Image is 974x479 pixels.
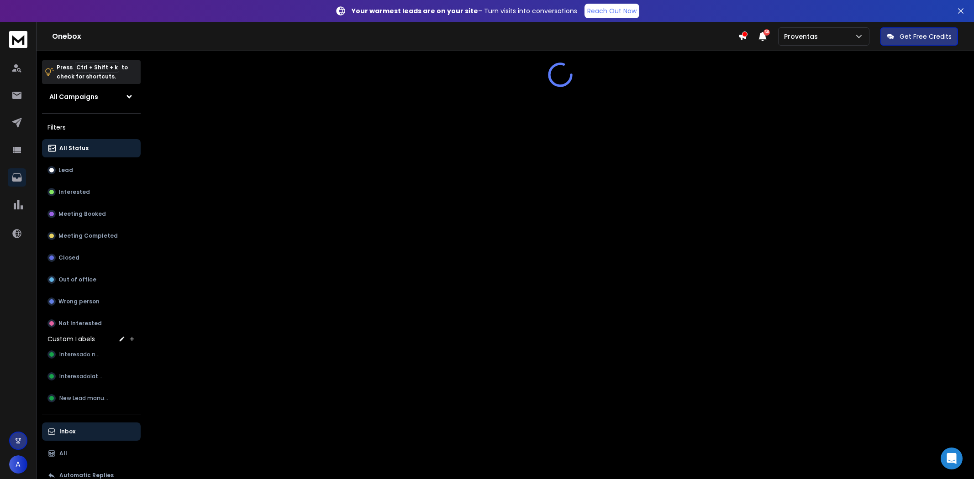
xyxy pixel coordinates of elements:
[941,448,963,469] div: Open Intercom Messenger
[9,455,27,474] button: A
[587,6,637,16] p: Reach Out Now
[9,31,27,48] img: logo
[352,6,478,16] strong: Your warmest leads are on your site
[352,6,577,16] p: – Turn visits into conversations
[57,63,128,81] p: Press to check for shortcuts.
[59,351,103,358] span: Interesado new
[42,314,141,333] button: Not Interested
[59,395,108,402] span: New Lead manual
[42,205,141,223] button: Meeting Booked
[42,139,141,157] button: All Status
[47,334,95,344] h3: Custom Labels
[75,62,119,73] span: Ctrl + Shift + k
[42,389,141,407] button: New Lead manual
[58,298,100,305] p: Wrong person
[58,276,96,283] p: Out of office
[763,29,770,36] span: 50
[58,188,90,196] p: Interested
[58,210,106,218] p: Meeting Booked
[42,183,141,201] button: Interested
[42,367,141,385] button: Interesadolater
[880,27,958,46] button: Get Free Credits
[58,232,118,239] p: Meeting Completed
[42,88,141,106] button: All Campaigns
[584,4,639,18] a: Reach Out Now
[58,320,102,327] p: Not Interested
[59,373,103,380] span: Interesadolater
[59,450,67,457] p: All
[59,472,114,479] p: Automatic Replies
[42,444,141,463] button: All
[58,167,73,174] p: Lead
[784,32,821,41] p: Proventas
[42,292,141,311] button: Wrong person
[42,271,141,289] button: Out of office
[49,92,98,101] h1: All Campaigns
[42,249,141,267] button: Closed
[42,161,141,179] button: Lead
[42,121,141,134] h3: Filters
[42,227,141,245] button: Meeting Completed
[42,345,141,364] button: Interesado new
[900,32,952,41] p: Get Free Credits
[58,254,79,261] p: Closed
[52,31,738,42] h1: Onebox
[59,145,89,152] p: All Status
[59,428,75,435] p: Inbox
[42,422,141,441] button: Inbox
